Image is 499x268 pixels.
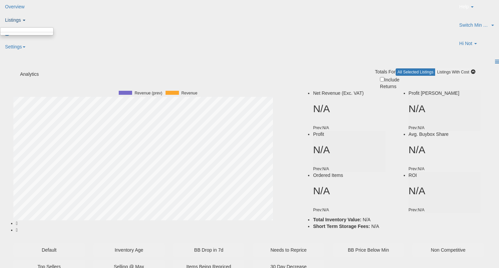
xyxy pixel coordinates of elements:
[409,103,481,114] h2: N/A
[459,22,489,28] span: Switch Min Test
[313,224,370,229] b: Short Term Storage Fees:
[20,72,128,77] h5: Analytics
[454,37,499,55] a: Hi Not
[371,224,379,229] span: N/A
[313,208,329,212] small: Prev: N/A
[93,243,165,257] button: Inventory Age
[5,17,21,23] span: Listings
[134,91,162,95] span: Revenue (prev)
[313,144,385,155] h2: N/A
[5,4,24,9] span: Overview
[313,131,324,137] span: Profit
[313,90,364,96] span: Net Revenue (Exc. VAT)
[181,91,197,95] span: Revenue
[253,243,324,257] button: Needs to Reprice
[396,68,435,76] button: All Selected Listings
[409,90,460,96] span: Profit [PERSON_NAME]
[412,243,484,257] button: Non Competitive
[375,68,395,75] div: Totals For
[459,3,469,10] span: Help
[173,243,244,257] button: BB Drop in 7d
[13,243,85,257] button: Default
[409,144,481,155] h2: N/A
[409,131,449,137] span: Avg. Buybox Share
[313,217,361,222] b: Total Inventory Value:
[409,185,481,196] h2: N/A
[313,167,329,171] small: Prev: N/A
[409,173,417,178] span: ROI
[313,125,329,130] small: Prev: N/A
[313,103,385,114] h2: N/A
[313,185,385,196] h2: N/A
[409,208,425,212] small: Prev: N/A
[409,167,425,171] small: Prev: N/A
[313,216,481,223] li: N/A
[459,40,472,47] span: Hi Not
[454,18,499,37] a: Switch Min Test
[313,173,343,178] span: Ordered Items
[409,125,425,130] small: Prev: N/A
[435,68,471,76] button: Listings With Cost
[333,243,404,257] button: BB Price Below Min
[375,76,412,90] div: Include Returns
